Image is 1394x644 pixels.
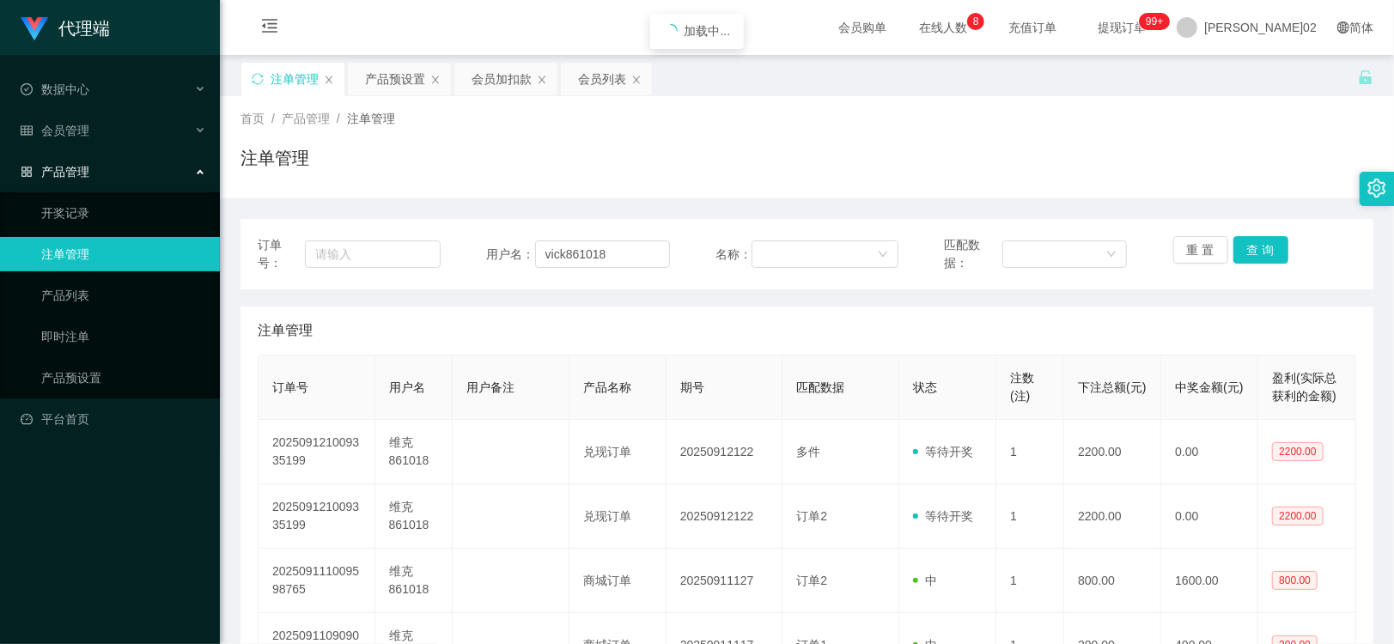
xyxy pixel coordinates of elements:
[466,380,514,394] span: 用户备注
[1272,371,1336,403] span: 盈利(实际总获利的金额)
[715,246,752,264] span: 名称：
[1078,380,1146,394] span: 下注总额(元)
[21,83,33,95] i: 图标： check-circle-o
[41,361,206,395] a: 产品预设置
[996,484,1064,549] td: 1
[667,484,783,549] td: 20250912122
[271,112,275,125] span: /
[925,574,937,587] font: 中
[347,112,395,125] span: 注单管理
[535,240,670,268] input: 请输入
[41,319,206,354] a: 即时注单
[1272,571,1318,590] span: 800.00
[796,445,820,459] span: 多件
[365,63,425,95] div: 产品预设置
[1161,420,1258,484] td: 0.00
[430,75,441,85] i: 图标： 关闭
[680,380,704,394] span: 期号
[796,574,827,587] span: 订单2
[925,509,973,523] font: 等待开奖
[375,549,453,613] td: 维克861018
[259,549,375,613] td: 202509111009598765
[258,236,305,272] span: 订单号：
[996,549,1064,613] td: 1
[1161,484,1258,549] td: 0.00
[21,402,206,436] a: 图标： 仪表板平台首页
[1106,249,1117,261] i: 图标： 向下
[973,13,979,30] p: 8
[41,278,206,313] a: 产品列表
[259,420,375,484] td: 202509121009335199
[324,75,334,85] i: 图标： 关闭
[569,420,667,484] td: 兑现订单
[375,484,453,549] td: 维克861018
[305,240,441,268] input: 请输入
[1358,70,1373,85] i: 图标： 解锁
[925,445,973,459] font: 等待开奖
[1008,21,1056,34] font: 充值订单
[41,237,206,271] a: 注单管理
[282,112,330,125] span: 产品管理
[258,320,313,341] span: 注单管理
[389,380,425,394] span: 用户名
[240,145,309,171] h1: 注单管理
[685,24,731,38] span: 加载中...
[1175,380,1243,394] span: 中奖金额(元)
[472,63,532,95] div: 会员加扣款
[375,420,453,484] td: 维克861018
[272,380,308,394] span: 订单号
[41,165,89,179] font: 产品管理
[1010,371,1034,403] span: 注数(注)
[1337,21,1349,33] i: 图标： global
[259,484,375,549] td: 202509121009335199
[21,21,110,34] a: 代理端
[569,549,667,613] td: 商城订单
[1098,21,1146,34] font: 提现订单
[919,21,967,34] font: 在线人数
[1064,484,1161,549] td: 2200.00
[41,82,89,96] font: 数据中心
[913,380,937,394] span: 状态
[21,125,33,137] i: 图标： table
[21,166,33,178] i: 图标： AppStore-O
[1233,236,1288,264] button: 查 询
[996,420,1064,484] td: 1
[631,75,642,85] i: 图标： 关闭
[667,549,783,613] td: 20250911127
[796,509,827,523] span: 订单2
[667,420,783,484] td: 20250912122
[944,236,1002,272] span: 匹配数据：
[569,484,667,549] td: 兑现订单
[1367,179,1386,197] i: 图标： 设置
[240,112,265,125] span: 首页
[796,380,844,394] span: 匹配数据
[1064,420,1161,484] td: 2200.00
[1173,236,1228,264] button: 重 置
[583,380,631,394] span: 产品名称
[1064,549,1161,613] td: 800.00
[58,1,110,56] h1: 代理端
[41,124,89,137] font: 会员管理
[537,75,547,85] i: 图标： 关闭
[21,17,48,41] img: logo.9652507e.png
[271,63,319,95] div: 注单管理
[1272,507,1323,526] span: 2200.00
[1349,21,1373,34] font: 简体
[664,24,678,38] i: icon: loading
[486,246,534,264] span: 用户名：
[1139,13,1170,30] sup: 1175
[967,13,984,30] sup: 8
[41,196,206,230] a: 开奖记录
[578,63,626,95] div: 会员列表
[1161,549,1258,613] td: 1600.00
[1272,442,1323,461] span: 2200.00
[240,1,299,56] i: 图标： menu-fold
[337,112,340,125] span: /
[878,249,888,261] i: 图标： 向下
[252,73,264,85] i: 图标: sync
